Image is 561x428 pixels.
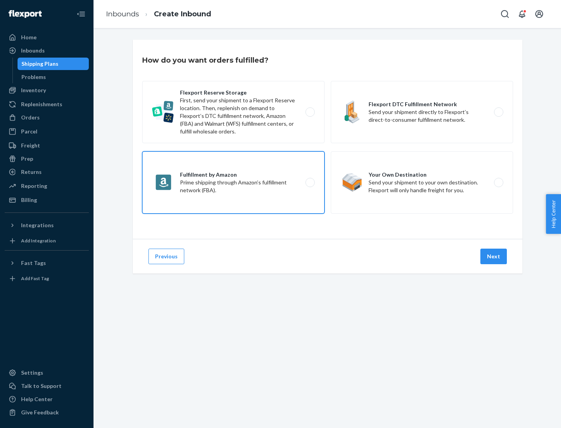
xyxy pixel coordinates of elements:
[21,86,46,94] div: Inventory
[21,114,40,121] div: Orders
[21,395,53,403] div: Help Center
[5,125,89,138] a: Parcel
[18,58,89,70] a: Shipping Plans
[546,194,561,234] button: Help Center
[497,6,513,22] button: Open Search Box
[21,369,43,377] div: Settings
[21,128,37,135] div: Parcel
[5,31,89,44] a: Home
[21,221,54,229] div: Integrations
[21,259,46,267] div: Fast Tags
[5,257,89,269] button: Fast Tags
[21,275,49,282] div: Add Fast Tag
[5,153,89,165] a: Prep
[5,166,89,178] a: Returns
[21,100,62,108] div: Replenishments
[5,367,89,379] a: Settings
[5,98,89,111] a: Replenishments
[21,33,37,41] div: Home
[100,3,217,26] ol: breadcrumbs
[21,142,40,149] div: Freight
[5,44,89,57] a: Inbounds
[21,155,33,163] div: Prep
[154,10,211,18] a: Create Inbound
[5,111,89,124] a: Orders
[148,249,184,264] button: Previous
[5,84,89,96] a: Inventory
[21,409,59,416] div: Give Feedback
[73,6,89,22] button: Close Navigation
[21,237,56,244] div: Add Integration
[5,194,89,206] a: Billing
[5,272,89,285] a: Add Fast Tag
[514,6,530,22] button: Open notifications
[21,60,58,68] div: Shipping Plans
[5,139,89,152] a: Freight
[21,182,47,190] div: Reporting
[18,71,89,83] a: Problems
[531,6,547,22] button: Open account menu
[5,235,89,247] a: Add Integration
[21,382,62,390] div: Talk to Support
[5,219,89,232] button: Integrations
[9,10,42,18] img: Flexport logo
[5,380,89,392] a: Talk to Support
[5,406,89,419] button: Give Feedback
[21,47,45,54] div: Inbounds
[21,196,37,204] div: Billing
[5,393,89,405] a: Help Center
[21,168,42,176] div: Returns
[21,73,46,81] div: Problems
[5,180,89,192] a: Reporting
[480,249,507,264] button: Next
[142,55,268,65] h3: How do you want orders fulfilled?
[106,10,139,18] a: Inbounds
